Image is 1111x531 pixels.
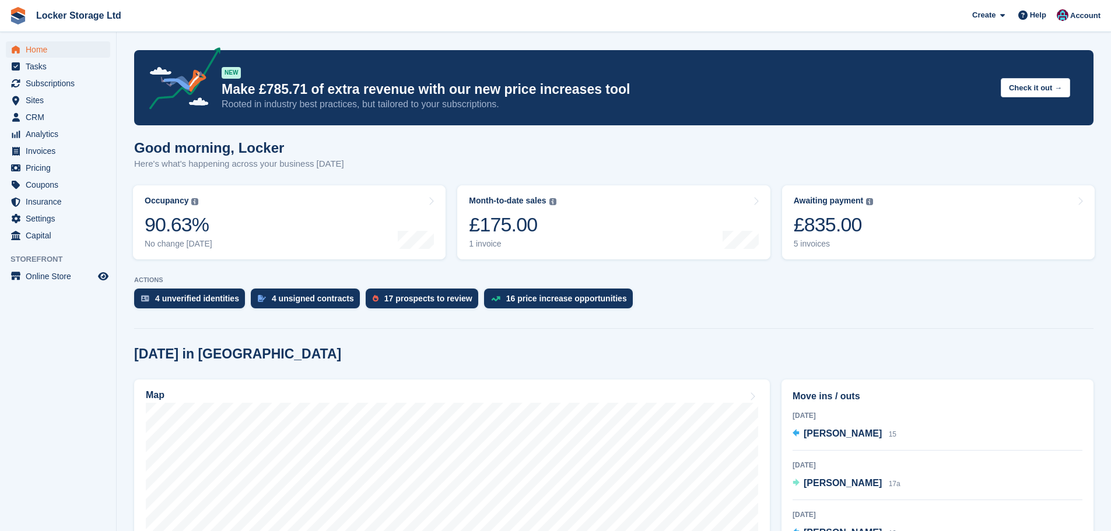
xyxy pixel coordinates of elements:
[6,227,110,244] a: menu
[384,294,472,303] div: 17 prospects to review
[6,177,110,193] a: menu
[1001,78,1070,97] button: Check it out →
[222,67,241,79] div: NEW
[26,75,96,92] span: Subscriptions
[258,295,266,302] img: contract_signature_icon-13c848040528278c33f63329250d36e43548de30e8caae1d1a13099fd9432cc5.svg
[506,294,627,303] div: 16 price increase opportunities
[26,210,96,227] span: Settings
[251,289,366,314] a: 4 unsigned contracts
[222,98,991,111] p: Rooted in industry best practices, but tailored to your subscriptions.
[6,194,110,210] a: menu
[6,109,110,125] a: menu
[6,126,110,142] a: menu
[6,92,110,108] a: menu
[793,476,900,491] a: [PERSON_NAME] 17a
[26,194,96,210] span: Insurance
[145,239,212,249] div: No change [DATE]
[6,75,110,92] a: menu
[145,196,188,206] div: Occupancy
[31,6,126,25] a: Locker Storage Ltd
[272,294,354,303] div: 4 unsigned contracts
[794,213,874,237] div: £835.00
[141,295,149,302] img: verify_identity-adf6edd0f0f0b5bbfe63781bf79b02c33cf7c696d77639b501bdc392416b5a36.svg
[794,196,864,206] div: Awaiting payment
[366,289,484,314] a: 17 prospects to review
[549,198,556,205] img: icon-info-grey-7440780725fd019a000dd9b08b2336e03edf1995a4989e88bcd33f0948082b44.svg
[6,143,110,159] a: menu
[469,213,556,237] div: £175.00
[26,126,96,142] span: Analytics
[6,210,110,227] a: menu
[972,9,996,21] span: Create
[1030,9,1046,21] span: Help
[155,294,239,303] div: 4 unverified identities
[6,58,110,75] a: menu
[145,213,212,237] div: 90.63%
[133,185,446,259] a: Occupancy 90.63% No change [DATE]
[222,81,991,98] p: Make £785.71 of extra revenue with our new price increases tool
[146,390,164,400] h2: Map
[491,296,500,301] img: price_increase_opportunities-93ffe204e8149a01c8c9dc8f82e8f89637d9d84a8eef4429ea346261dce0b2c0.svg
[26,109,96,125] span: CRM
[804,478,882,488] span: [PERSON_NAME]
[889,480,900,488] span: 17a
[866,198,873,205] img: icon-info-grey-7440780725fd019a000dd9b08b2336e03edf1995a4989e88bcd33f0948082b44.svg
[6,268,110,284] a: menu
[26,160,96,176] span: Pricing
[794,239,874,249] div: 5 invoices
[793,460,1082,470] div: [DATE]
[26,177,96,193] span: Coupons
[26,227,96,244] span: Capital
[191,198,198,205] img: icon-info-grey-7440780725fd019a000dd9b08b2336e03edf1995a4989e88bcd33f0948082b44.svg
[6,160,110,176] a: menu
[26,268,96,284] span: Online Store
[889,430,896,438] span: 15
[373,295,378,302] img: prospect-51fa495bee0391a8d652442698ab0144808aea92771e9ea1ae160a38d050c398.svg
[469,196,546,206] div: Month-to-date sales
[26,41,96,58] span: Home
[469,239,556,249] div: 1 invoice
[26,58,96,75] span: Tasks
[793,427,896,442] a: [PERSON_NAME] 15
[804,428,882,438] span: [PERSON_NAME]
[6,41,110,58] a: menu
[457,185,770,259] a: Month-to-date sales £175.00 1 invoice
[134,140,344,156] h1: Good morning, Locker
[26,143,96,159] span: Invoices
[134,346,341,362] h2: [DATE] in [GEOGRAPHIC_DATA]
[10,254,116,265] span: Storefront
[134,289,251,314] a: 4 unverified identities
[9,7,27,24] img: stora-icon-8386f47178a22dfd0bd8f6a31ec36ba5ce8667c1dd55bd0f319d3a0aa187defe.svg
[134,276,1094,284] p: ACTIONS
[26,92,96,108] span: Sites
[1057,9,1068,21] img: Locker Storage Ltd
[484,289,639,314] a: 16 price increase opportunities
[793,509,1082,520] div: [DATE]
[1070,10,1101,22] span: Account
[134,157,344,171] p: Here's what's happening across your business [DATE]
[139,47,221,114] img: price-adjustments-announcement-icon-8257ccfd72463d97f412b2fc003d46551f7dbcb40ab6d574587a9cd5c0d94...
[793,389,1082,403] h2: Move ins / outs
[782,185,1095,259] a: Awaiting payment £835.00 5 invoices
[793,410,1082,421] div: [DATE]
[96,269,110,283] a: Preview store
